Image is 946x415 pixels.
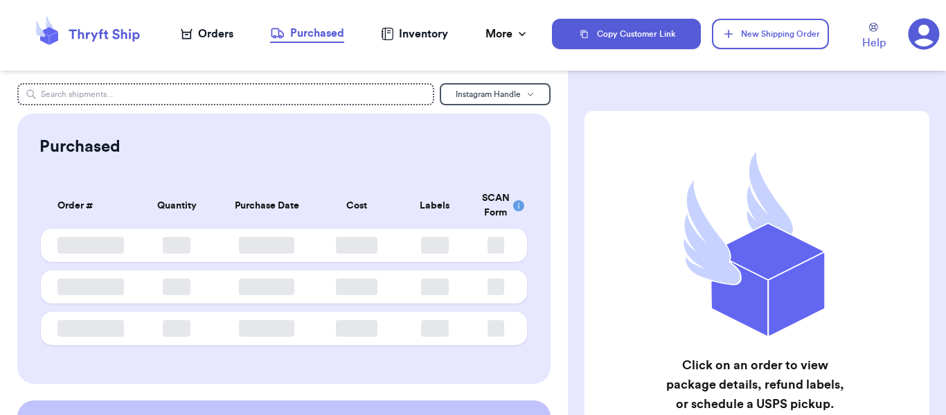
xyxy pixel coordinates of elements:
[440,83,551,105] button: Instagram Handle
[862,23,886,51] a: Help
[485,26,529,42] div: More
[181,26,233,42] a: Orders
[41,183,138,229] th: Order #
[862,35,886,51] span: Help
[381,26,448,42] a: Inventory
[482,191,510,220] div: SCAN Form
[270,25,344,43] a: Purchased
[318,183,395,229] th: Cost
[17,83,434,105] input: Search shipments...
[39,136,121,158] h2: Purchased
[552,19,702,49] button: Copy Customer Link
[908,18,940,50] a: 1
[138,183,215,229] th: Quantity
[712,19,828,49] button: New Shipping Order
[456,90,521,98] span: Instagram Handle
[270,25,344,42] div: Purchased
[659,355,851,414] h2: Click on an order to view package details, refund labels, or schedule a USPS pickup.
[395,183,473,229] th: Labels
[215,183,318,229] th: Purchase Date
